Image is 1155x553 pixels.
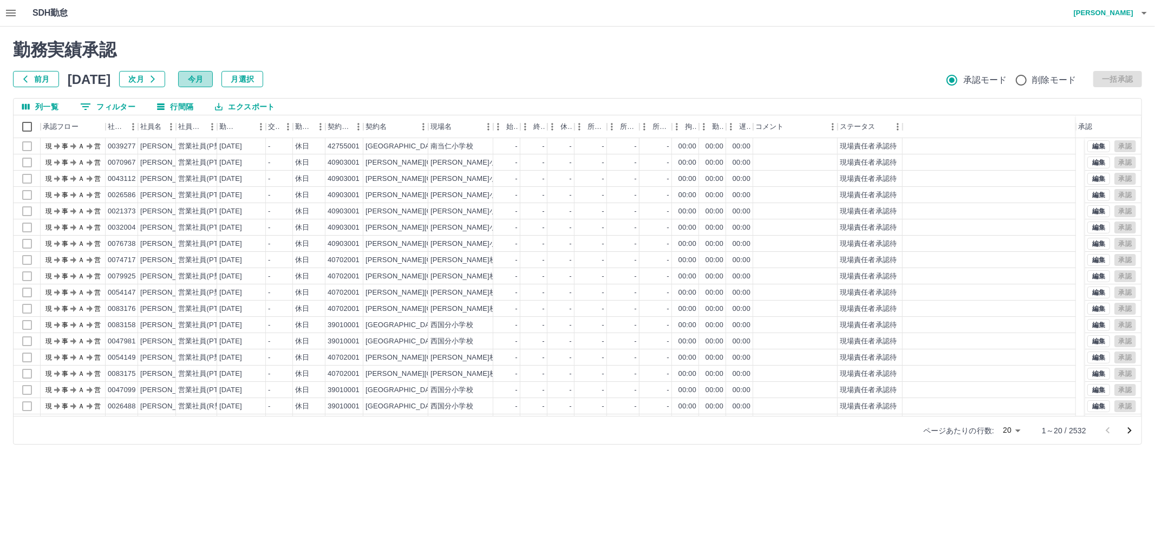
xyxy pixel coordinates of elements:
div: 南当仁小学校 [430,141,473,152]
text: 事 [62,159,68,166]
button: 行間隔 [148,99,202,115]
button: 編集 [1087,303,1110,315]
button: エクスポート [206,99,283,115]
div: - [667,239,669,249]
div: - [543,174,545,184]
div: - [635,174,637,184]
div: 営業社員(P契約) [178,271,231,282]
div: - [667,190,669,200]
text: 事 [62,191,68,199]
div: - [570,141,572,152]
div: 00:00 [678,271,696,282]
div: 00:00 [678,190,696,200]
div: - [635,141,637,152]
div: 休日 [295,206,309,217]
div: 所定終業 [607,115,640,138]
div: 契約名 [366,115,387,138]
div: 40903001 [328,190,360,200]
div: 休日 [295,174,309,184]
text: 営 [94,240,101,248]
text: 現 [45,224,52,231]
div: - [570,239,572,249]
div: 拘束 [685,115,697,138]
button: メニュー [825,119,841,135]
div: 承認 [1076,115,1132,138]
div: [DATE] [219,158,242,168]
span: 削除モード [1033,74,1076,87]
div: 営業社員(PT契約) [178,174,235,184]
div: 現場名 [428,115,493,138]
div: 00:00 [733,206,751,217]
button: 編集 [1087,189,1110,201]
div: - [667,255,669,265]
div: [PERSON_NAME][GEOGRAPHIC_DATA] [366,158,499,168]
div: 0043112 [108,174,136,184]
div: - [543,239,545,249]
div: [PERSON_NAME]小学校 [430,158,511,168]
div: 勤務 [712,115,724,138]
text: 現 [45,191,52,199]
div: 終業 [533,115,545,138]
div: [PERSON_NAME]小学校 [430,190,511,200]
div: - [667,158,669,168]
div: 社員番号 [106,115,138,138]
button: 編集 [1087,238,1110,250]
text: 事 [62,207,68,215]
div: 営業社員(PT契約) [178,255,235,265]
button: メニュー [125,119,141,135]
div: - [635,255,637,265]
div: 00:00 [706,223,723,233]
div: 現場責任者承認待 [840,190,897,200]
div: 00:00 [678,158,696,168]
text: Ａ [78,207,84,215]
div: 営業社員(PT契約) [178,190,235,200]
text: 事 [62,272,68,280]
button: フィルター表示 [71,99,144,115]
div: [DATE] [219,288,242,298]
text: 事 [62,142,68,150]
div: - [515,190,518,200]
div: [PERSON_NAME]小学校 [430,223,511,233]
div: 00:00 [733,190,751,200]
div: 営業社員(PT契約) [178,206,235,217]
div: 現場責任者承認待 [840,255,897,265]
div: [PERSON_NAME][GEOGRAPHIC_DATA] [366,239,499,249]
div: 0026586 [108,190,136,200]
div: 00:00 [706,174,723,184]
button: メニュー [312,119,329,135]
div: 勤務区分 [295,115,312,138]
div: 現場責任者承認待 [840,206,897,217]
div: 承認 [1078,115,1092,138]
div: 現場責任者承認待 [840,223,897,233]
div: 0070967 [108,158,136,168]
div: - [570,158,572,168]
div: 契約コード [328,115,350,138]
div: - [635,223,637,233]
div: - [635,271,637,282]
div: コメント [753,115,838,138]
div: 現場責任者承認待 [840,141,897,152]
div: - [602,206,604,217]
div: 00:00 [733,141,751,152]
div: - [268,239,270,249]
div: [PERSON_NAME]小学校 [430,174,511,184]
div: 勤務 [699,115,726,138]
div: ステータス [840,115,876,138]
div: - [635,239,637,249]
div: 営業社員(P契約) [178,288,231,298]
div: - [602,190,604,200]
div: ステータス [838,115,903,138]
div: - [515,223,518,233]
div: - [543,255,545,265]
div: 00:00 [733,271,751,282]
div: 00:00 [733,239,751,249]
div: 0032004 [108,223,136,233]
text: 現 [45,256,52,264]
div: コメント [755,115,784,138]
div: 00:00 [733,255,751,265]
div: - [515,174,518,184]
div: 00:00 [733,158,751,168]
div: 休日 [295,288,309,298]
text: 営 [94,256,101,264]
div: - [635,190,637,200]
